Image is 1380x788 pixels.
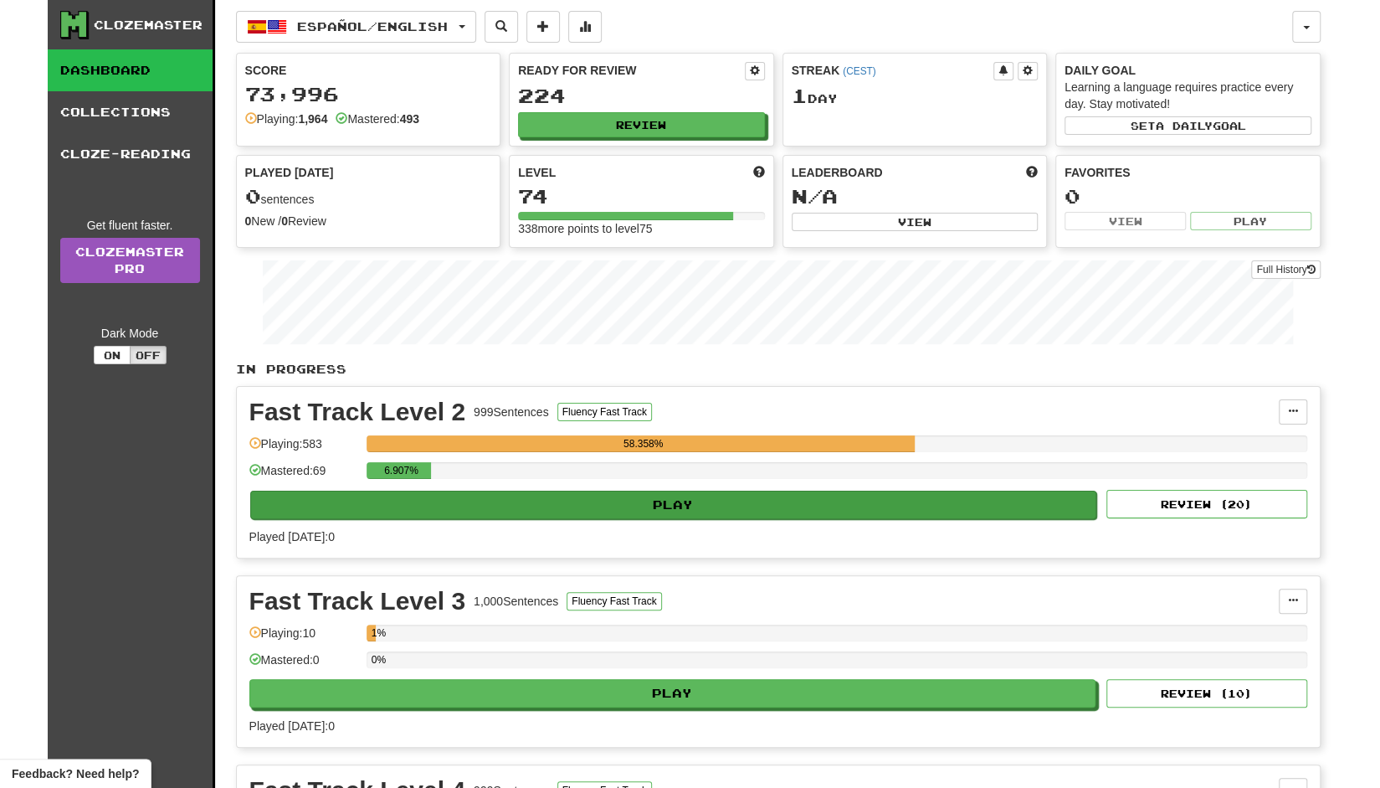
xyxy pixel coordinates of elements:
[372,462,431,479] div: 6.907%
[249,625,358,652] div: Playing: 10
[518,186,765,207] div: 74
[245,186,492,208] div: sentences
[526,11,560,43] button: Add sentence to collection
[792,85,1039,107] div: Day
[1026,164,1038,181] span: This week in points, UTC
[1106,490,1307,518] button: Review (20)
[1064,79,1311,112] div: Learning a language requires practice every day. Stay motivated!
[281,214,288,228] strong: 0
[94,17,203,33] div: Clozemaster
[518,85,765,106] div: 224
[753,164,765,181] span: Score more points to level up
[48,133,213,175] a: Cloze-Reading
[245,214,252,228] strong: 0
[518,164,556,181] span: Level
[372,435,916,452] div: 58.358%
[297,19,448,33] span: Español / English
[518,220,765,237] div: 338 more points to level 75
[250,491,1097,519] button: Play
[60,238,200,283] a: ClozemasterPro
[249,589,466,614] div: Fast Track Level 3
[249,652,358,679] div: Mastered: 0
[792,184,838,208] span: N/A
[48,91,213,133] a: Collections
[557,403,652,421] button: Fluency Fast Track
[249,719,335,733] span: Played [DATE]: 0
[474,404,549,420] div: 999 Sentences
[94,346,131,364] button: On
[1155,120,1212,131] span: a daily
[60,217,200,234] div: Get fluent faster.
[245,84,492,105] div: 73,996
[1190,212,1311,230] button: Play
[249,435,358,463] div: Playing: 583
[249,462,358,490] div: Mastered: 69
[400,112,419,126] strong: 493
[245,62,492,79] div: Score
[249,399,466,425] div: Fast Track Level 2
[1064,116,1311,135] button: Seta dailygoal
[518,112,765,137] button: Review
[372,625,376,641] div: 1%
[249,530,335,543] span: Played [DATE]: 0
[245,164,334,181] span: Played [DATE]
[130,346,167,364] button: Off
[1251,260,1320,279] button: Full History
[48,49,213,91] a: Dashboard
[60,325,200,342] div: Dark Mode
[485,11,518,43] button: Search sentences
[792,84,808,107] span: 1
[567,592,661,610] button: Fluency Fast Track
[236,361,1321,378] p: In Progress
[1064,212,1186,230] button: View
[12,765,139,782] span: Open feedback widget
[792,62,994,79] div: Streak
[298,112,327,126] strong: 1,964
[518,62,745,79] div: Ready for Review
[236,11,476,43] button: Español/English
[245,213,492,229] div: New / Review
[1106,679,1307,708] button: Review (10)
[792,164,883,181] span: Leaderboard
[249,679,1096,708] button: Play
[245,111,328,127] div: Playing:
[1064,164,1311,181] div: Favorites
[1064,62,1311,79] div: Daily Goal
[245,184,261,208] span: 0
[843,65,876,77] a: (CEST)
[336,111,419,127] div: Mastered:
[1064,186,1311,207] div: 0
[474,593,558,610] div: 1,000 Sentences
[792,213,1039,231] button: View
[568,11,602,43] button: More stats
